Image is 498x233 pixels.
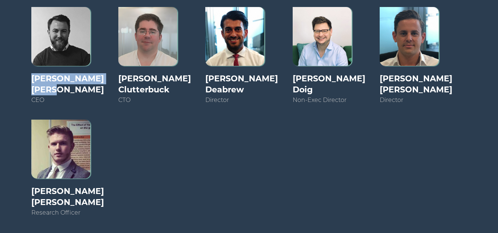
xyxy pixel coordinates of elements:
[205,7,264,66] img: Profile picture of Jason Deabrew
[293,73,380,95] h4: [PERSON_NAME] Doig
[31,7,90,66] img: Profile picture of Tyler Betts
[293,7,352,66] img: Profile picture of Alastair Doig
[118,95,205,105] p: CTO
[31,73,118,95] h4: [PERSON_NAME] [PERSON_NAME]
[31,120,90,179] img: Profile picture of Luke Betts
[205,73,292,95] h4: [PERSON_NAME] Deabrew
[380,95,467,105] p: Director
[380,7,439,66] img: Profile picture of Sam Shields
[118,73,205,95] h4: [PERSON_NAME] Clutterbuck
[380,73,467,95] h4: [PERSON_NAME] [PERSON_NAME]
[205,95,292,105] p: Director
[31,208,118,218] p: Research Officer
[118,7,177,66] img: Profile picture of Nigel Clutterbuck
[31,95,118,105] p: CEO
[31,186,118,208] h4: [PERSON_NAME] [PERSON_NAME]
[293,95,380,105] p: Non-Exec Director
